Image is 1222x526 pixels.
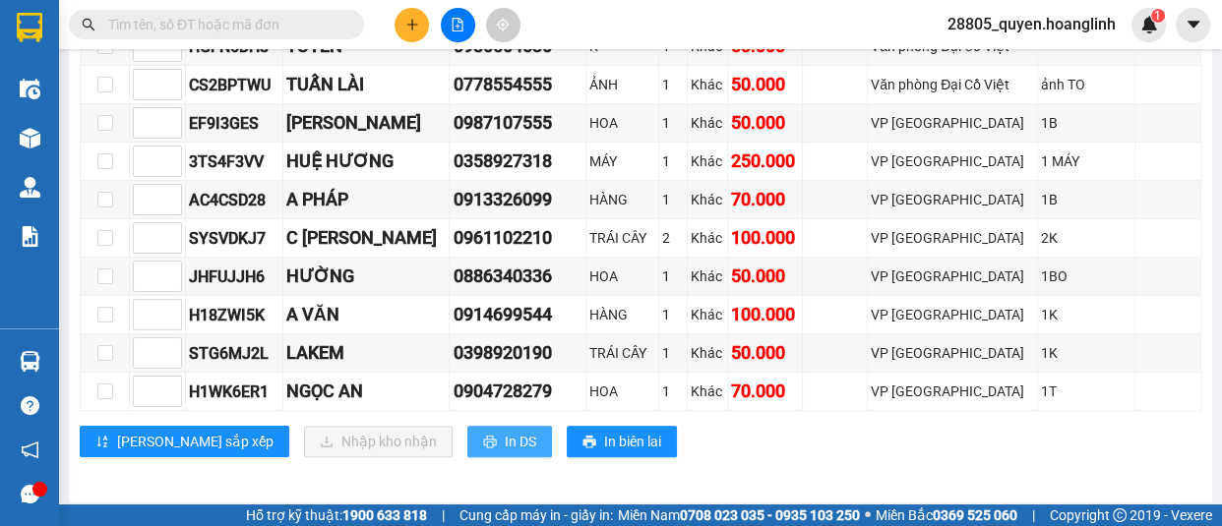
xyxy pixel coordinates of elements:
[691,304,725,325] div: Khác
[20,351,40,372] img: warehouse-icon
[871,112,1034,134] div: VP [GEOGRAPHIC_DATA]
[442,504,445,526] span: |
[304,426,453,457] button: downloadNhập kho nhận
[871,380,1034,402] div: VP [GEOGRAPHIC_DATA]
[467,426,552,457] button: printerIn DS
[486,8,520,42] button: aim
[283,66,451,104] td: TUẤN LÀI
[868,373,1038,411] td: VP Mỹ Đình
[453,147,581,175] div: 0358927318
[691,150,725,172] div: Khác
[450,143,585,181] td: 0358927318
[189,303,279,327] div: H18ZWI5K
[189,188,279,212] div: AC4CSD28
[662,74,684,95] div: 1
[186,143,283,181] td: 3TS4F3VV
[395,8,429,42] button: plus
[453,71,581,98] div: 0778554555
[21,396,39,415] span: question-circle
[662,112,684,134] div: 1
[589,342,655,364] div: TRÁI CÂY
[286,186,447,213] div: A PHÁP
[453,301,581,328] div: 0914699544
[691,342,725,364] div: Khác
[117,431,274,452] span: [PERSON_NAME] sắp xếp
[731,263,799,290] div: 50.000
[283,258,451,296] td: HƯỜNG
[662,304,684,325] div: 1
[20,177,40,198] img: warehouse-icon
[186,296,283,334] td: H18ZWI5K
[662,189,684,210] div: 1
[1041,265,1131,287] div: 1BO
[186,66,283,104] td: CS2BPTWU
[868,296,1038,334] td: VP Mỹ Đình
[283,104,451,143] td: SAM
[453,378,581,405] div: 0904728279
[286,263,447,290] div: HƯỜNG
[731,147,799,175] div: 250.000
[483,435,497,450] span: printer
[871,189,1034,210] div: VP [GEOGRAPHIC_DATA]
[731,109,799,137] div: 50.000
[286,301,447,328] div: A VĂN
[453,109,581,137] div: 0987107555
[1041,74,1131,95] div: ảnh TO
[731,71,799,98] div: 50.000
[186,219,283,258] td: SYSVDKJ7
[450,334,585,373] td: 0398920190
[868,104,1038,143] td: VP Mỹ Đình
[1041,304,1131,325] div: 1K
[1041,150,1131,172] div: 1 MÁY
[286,71,447,98] div: TUẤN LÀI
[405,18,419,31] span: plus
[80,426,289,457] button: sort-ascending[PERSON_NAME] sắp xếp
[604,431,661,452] span: In biên lai
[662,265,684,287] div: 1
[567,426,677,457] button: printerIn biên lai
[20,128,40,148] img: warehouse-icon
[731,301,799,328] div: 100.000
[680,507,860,523] strong: 0708 023 035 - 0935 103 250
[186,181,283,219] td: AC4CSD28
[731,224,799,252] div: 100.000
[1041,342,1131,364] div: 1K
[189,149,279,174] div: 3TS4F3VV
[662,380,684,402] div: 1
[691,189,725,210] div: Khác
[189,341,279,366] div: STG6MJ2L
[1176,8,1210,42] button: caret-down
[691,74,725,95] div: Khác
[82,18,95,31] span: search
[286,109,447,137] div: [PERSON_NAME]
[868,258,1038,296] td: VP Mỹ Đình
[1185,16,1202,33] span: caret-down
[876,504,1017,526] span: Miền Bắc
[1041,380,1131,402] div: 1T
[186,373,283,411] td: H1WK6ER1
[691,380,725,402] div: Khác
[450,373,585,411] td: 0904728279
[20,226,40,247] img: solution-icon
[459,504,613,526] span: Cung cấp máy in - giấy in:
[186,334,283,373] td: STG6MJ2L
[450,258,585,296] td: 0886340336
[582,435,596,450] span: printer
[505,431,536,452] span: In DS
[691,227,725,249] div: Khác
[662,227,684,249] div: 2
[441,8,475,42] button: file-add
[933,507,1017,523] strong: 0369 525 060
[1140,16,1158,33] img: icon-new-feature
[691,265,725,287] div: Khác
[662,150,684,172] div: 1
[453,186,581,213] div: 0913326099
[189,73,279,97] div: CS2BPTWU
[189,264,279,289] div: JHFUJJH6
[286,339,447,367] div: LAKEM
[108,14,340,35] input: Tìm tên, số ĐT hoặc mã đơn
[865,511,871,519] span: ⚪️
[662,342,684,364] div: 1
[450,219,585,258] td: 0961102210
[868,219,1038,258] td: VP Mỹ Đình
